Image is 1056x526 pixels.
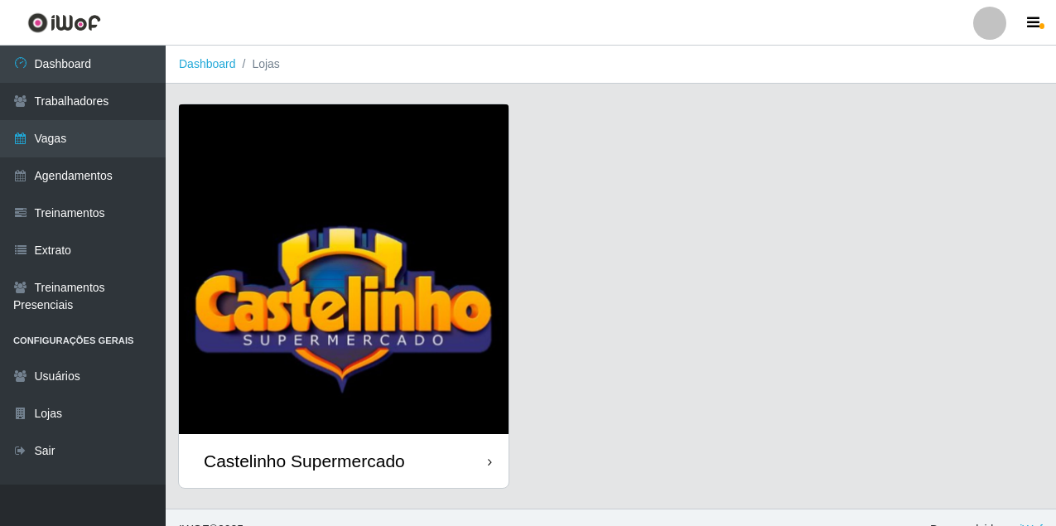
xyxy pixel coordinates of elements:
[179,104,509,488] a: Castelinho Supermercado
[179,57,236,70] a: Dashboard
[236,55,280,73] li: Lojas
[27,12,101,33] img: CoreUI Logo
[166,46,1056,84] nav: breadcrumb
[179,104,509,434] img: cardImg
[204,451,405,471] div: Castelinho Supermercado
